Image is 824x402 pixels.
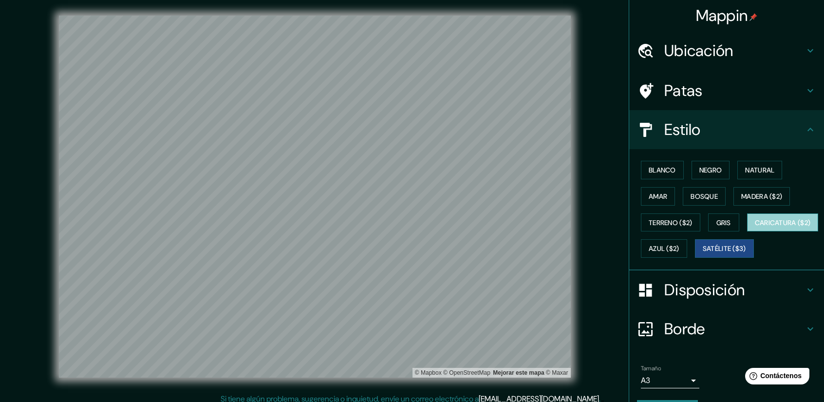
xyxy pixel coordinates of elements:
[664,119,701,140] font: Estilo
[699,166,722,174] font: Negro
[641,373,699,388] div: A3
[737,364,813,391] iframe: Lanzador de widgets de ayuda
[443,369,490,376] font: © OpenStreetMap
[649,218,693,227] font: Terreno ($2)
[683,187,726,206] button: Bosque
[691,192,718,201] font: Bosque
[664,40,733,61] font: Ubicación
[493,369,544,376] font: Mejorar este mapa
[716,218,731,227] font: Gris
[641,375,650,385] font: A3
[629,71,824,110] div: Patas
[664,319,705,339] font: Borde
[692,161,730,179] button: Negro
[641,213,700,232] button: Terreno ($2)
[546,369,568,376] a: Maxar
[649,166,676,174] font: Blanco
[546,369,568,376] font: © Maxar
[749,13,757,21] img: pin-icon.png
[745,166,774,174] font: Natural
[59,16,571,378] canvas: Mapa
[733,187,790,206] button: Madera ($2)
[664,80,703,101] font: Patas
[696,5,748,26] font: Mappin
[641,161,684,179] button: Blanco
[741,192,782,201] font: Madera ($2)
[415,369,442,376] a: Mapbox
[629,309,824,348] div: Borde
[664,280,745,300] font: Disposición
[747,213,819,232] button: Caricatura ($2)
[641,187,675,206] button: Amar
[443,369,490,376] a: Mapa de calles abierto
[641,364,661,372] font: Tamaño
[629,31,824,70] div: Ubicación
[737,161,782,179] button: Natural
[649,192,667,201] font: Amar
[695,239,754,258] button: Satélite ($3)
[641,239,687,258] button: Azul ($2)
[629,270,824,309] div: Disposición
[649,245,679,253] font: Azul ($2)
[708,213,739,232] button: Gris
[629,110,824,149] div: Estilo
[755,218,811,227] font: Caricatura ($2)
[415,369,442,376] font: © Mapbox
[493,369,544,376] a: Comentarios sobre el mapa
[703,245,746,253] font: Satélite ($3)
